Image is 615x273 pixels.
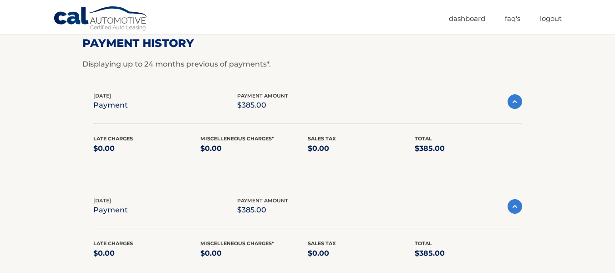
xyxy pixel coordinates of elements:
[82,36,533,50] h2: Payment History
[93,93,111,99] span: [DATE]
[415,247,522,260] p: $385.00
[508,94,522,109] img: accordion-active.svg
[415,240,432,247] span: Total
[308,247,415,260] p: $0.00
[200,247,308,260] p: $0.00
[505,11,520,26] a: FAQ's
[449,11,485,26] a: Dashboard
[93,204,128,216] p: payment
[308,142,415,155] p: $0.00
[308,135,336,142] span: Sales Tax
[93,240,133,247] span: Late Charges
[237,204,288,216] p: $385.00
[200,240,274,247] span: Miscelleneous Charges*
[415,135,432,142] span: Total
[93,142,201,155] p: $0.00
[237,197,288,204] span: payment amount
[93,197,111,204] span: [DATE]
[308,240,336,247] span: Sales Tax
[508,199,522,214] img: accordion-active.svg
[93,135,133,142] span: Late Charges
[200,142,308,155] p: $0.00
[53,6,149,32] a: Cal Automotive
[82,59,533,70] p: Displaying up to 24 months previous of payments*.
[415,142,522,155] p: $385.00
[93,99,128,112] p: payment
[200,135,274,142] span: Miscelleneous Charges*
[237,99,288,112] p: $385.00
[93,247,201,260] p: $0.00
[237,93,288,99] span: payment amount
[540,11,562,26] a: Logout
